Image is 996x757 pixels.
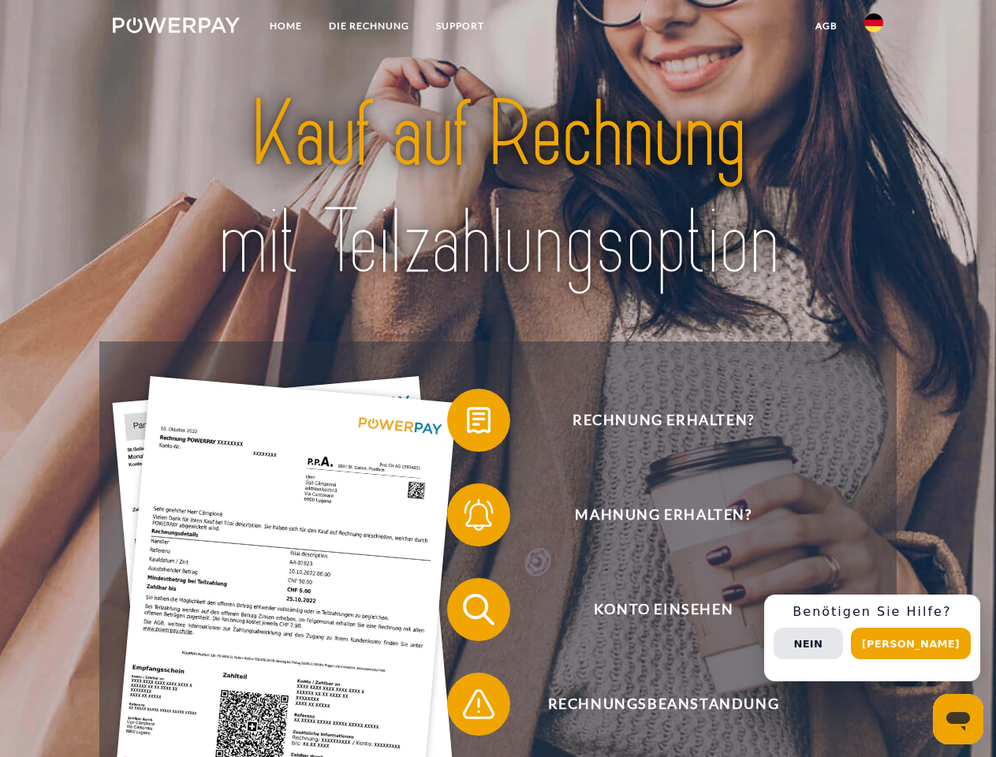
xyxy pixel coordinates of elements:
a: DIE RECHNUNG [315,12,423,40]
img: de [864,13,883,32]
button: Konto einsehen [447,578,857,641]
span: Mahnung erhalten? [470,483,856,546]
button: [PERSON_NAME] [851,628,971,659]
span: Rechnung erhalten? [470,389,856,452]
a: SUPPORT [423,12,498,40]
iframe: Schaltfläche zum Öffnen des Messaging-Fensters [933,694,983,744]
h3: Benötigen Sie Hilfe? [774,604,971,620]
img: title-powerpay_de.svg [151,76,845,302]
button: Rechnungsbeanstandung [447,673,857,736]
button: Rechnung erhalten? [447,389,857,452]
a: agb [802,12,851,40]
button: Nein [774,628,843,659]
div: Schnellhilfe [764,595,980,681]
span: Konto einsehen [470,578,856,641]
img: qb_warning.svg [459,684,498,724]
img: logo-powerpay-white.svg [113,17,240,33]
img: qb_bill.svg [459,401,498,440]
span: Rechnungsbeanstandung [470,673,856,736]
img: qb_bell.svg [459,495,498,535]
button: Mahnung erhalten? [447,483,857,546]
a: Home [256,12,315,40]
img: qb_search.svg [459,590,498,629]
